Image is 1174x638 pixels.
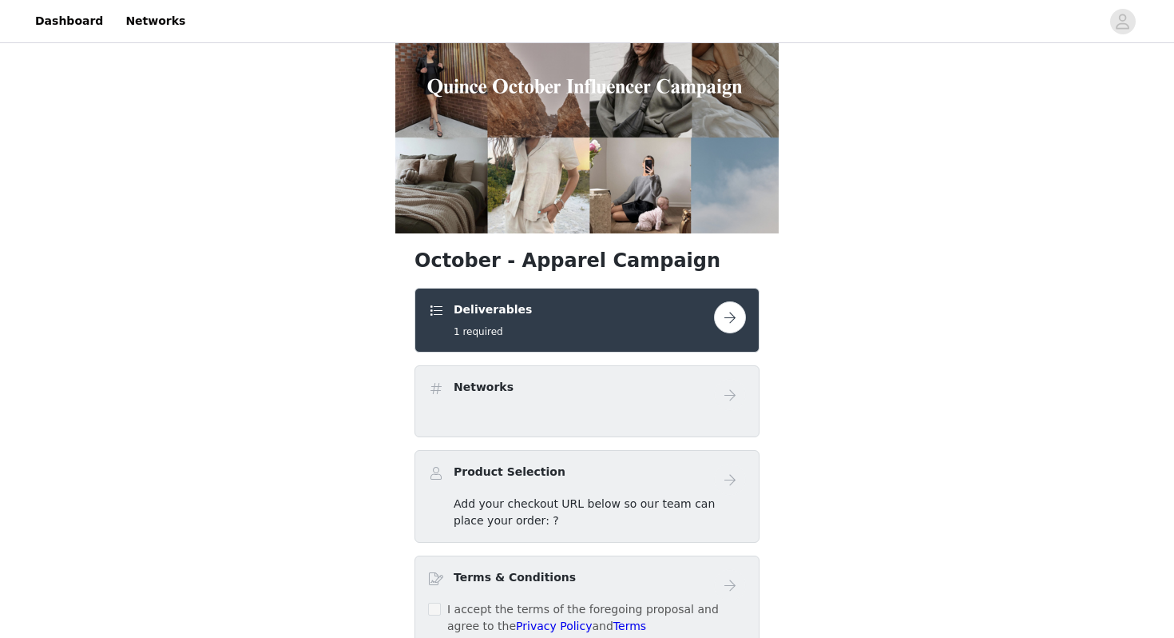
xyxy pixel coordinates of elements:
div: Product Selection [414,450,760,543]
h4: Networks [454,379,514,396]
a: Networks [116,3,195,39]
h4: Terms & Conditions [454,569,576,586]
h1: October - Apparel Campaign [414,246,760,275]
div: Networks [414,365,760,437]
div: avatar [1115,9,1130,34]
span: Add your checkout URL below so our team can place your order: ? [454,497,715,527]
h5: 1 required [454,325,532,339]
h4: Product Selection [454,464,565,480]
a: Privacy Policy [516,620,592,632]
a: Terms [613,620,646,632]
p: I accept the terms of the foregoing proposal and agree to the and [447,601,746,635]
a: Dashboard [26,3,113,39]
h4: Deliverables [454,301,532,318]
div: Deliverables [414,288,760,353]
